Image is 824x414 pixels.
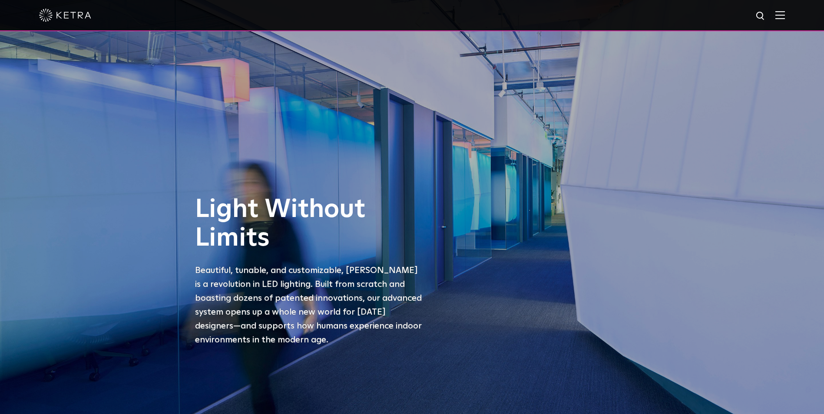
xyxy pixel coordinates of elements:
img: ketra-logo-2019-white [39,9,91,22]
img: search icon [755,11,766,22]
p: Beautiful, tunable, and customizable, [PERSON_NAME] is a revolution in LED lighting. Built from s... [195,263,425,347]
h1: Light Without Limits [195,195,425,253]
span: —and supports how humans experience indoor environments in the modern age. [195,322,422,344]
img: Hamburger%20Nav.svg [775,11,785,19]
